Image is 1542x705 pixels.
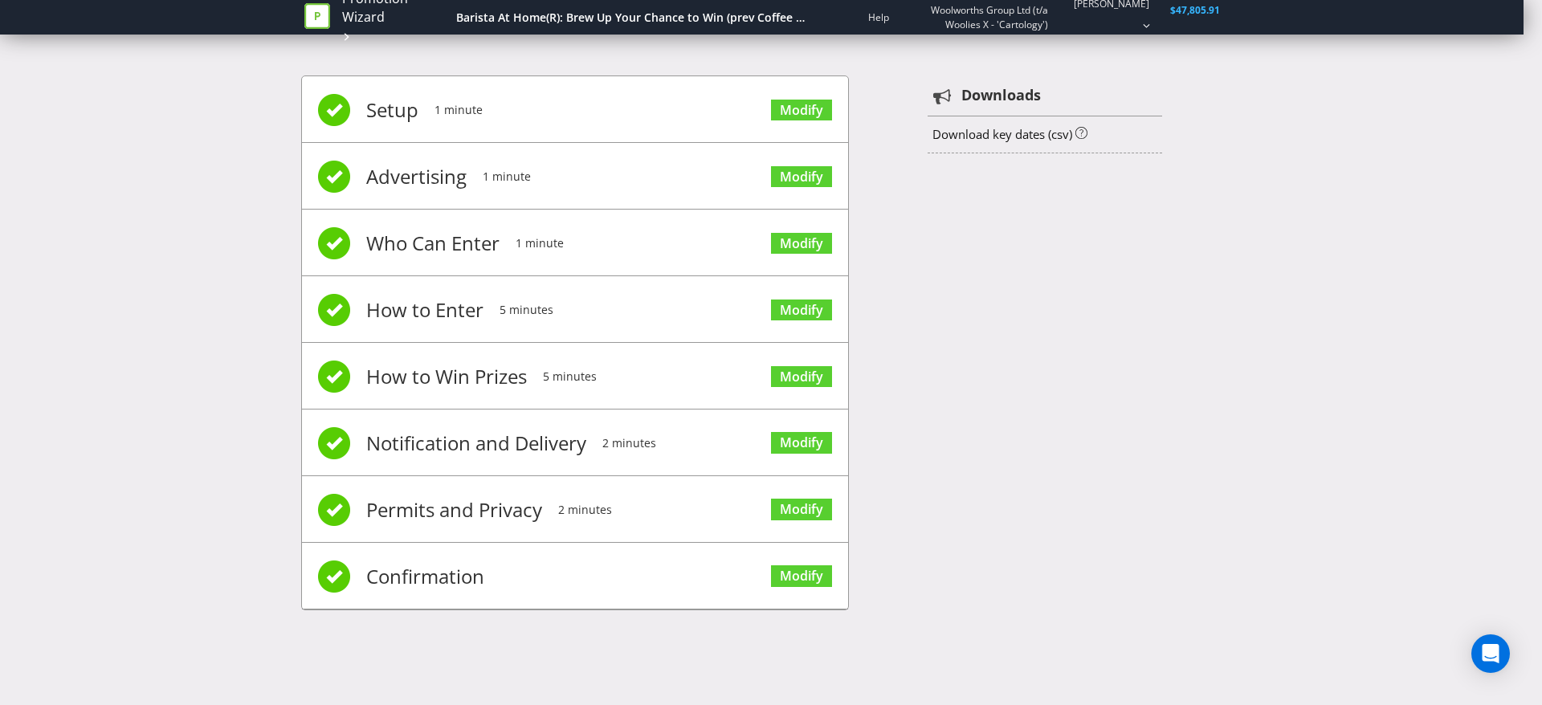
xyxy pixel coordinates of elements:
[771,432,832,454] a: Modify
[366,145,467,209] span: Advertising
[366,211,500,275] span: Who Can Enter
[456,10,806,26] div: Barista At Home(R): Brew Up Your Chance to Win (prev Coffee at Home)
[933,88,952,105] tspan: 
[543,344,597,409] span: 5 minutes
[961,85,1041,106] strong: Downloads
[771,565,832,587] a: Modify
[516,211,564,275] span: 1 minute
[771,100,832,121] a: Modify
[771,300,832,321] a: Modify
[434,78,483,142] span: 1 minute
[483,145,531,209] span: 1 minute
[558,478,612,542] span: 2 minutes
[500,278,553,342] span: 5 minutes
[771,499,832,520] a: Modify
[1170,3,1220,17] span: $47,805.91
[602,411,656,475] span: 2 minutes
[1471,634,1510,673] div: Open Intercom Messenger
[366,478,542,542] span: Permits and Privacy
[771,366,832,388] a: Modify
[366,411,586,475] span: Notification and Delivery
[366,278,483,342] span: How to Enter
[868,10,889,24] a: Help
[771,166,832,188] a: Modify
[366,544,484,609] span: Confirmation
[771,233,832,255] a: Modify
[366,78,418,142] span: Setup
[366,344,527,409] span: How to Win Prizes
[932,126,1072,142] a: Download key dates (csv)
[912,3,1048,31] span: Woolworths Group Ltd (t/a Woolies X - 'Cartology')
